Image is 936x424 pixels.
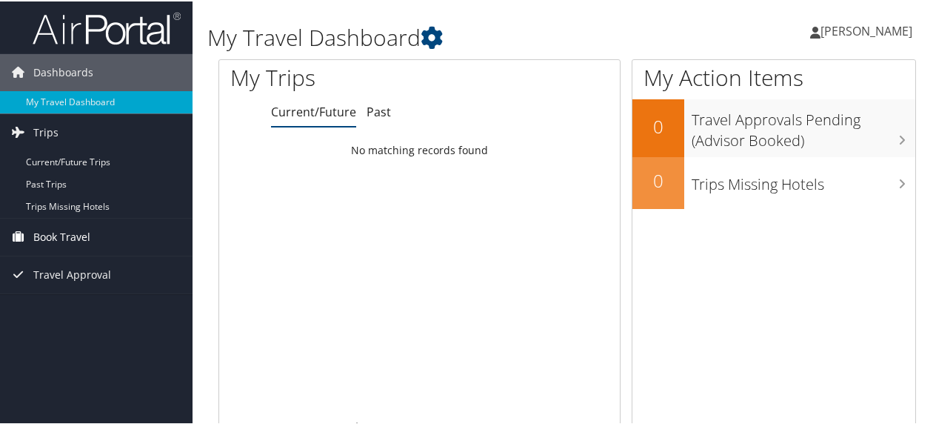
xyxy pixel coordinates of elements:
span: Dashboards [33,53,93,90]
h1: My Action Items [632,61,915,92]
h2: 0 [632,167,684,192]
h2: 0 [632,113,684,138]
h3: Trips Missing Hotels [692,165,915,193]
a: 0Travel Approvals Pending (Advisor Booked) [632,98,915,155]
a: [PERSON_NAME] [810,7,927,52]
a: Past [367,102,391,119]
td: No matching records found [219,136,620,162]
img: airportal-logo.png [33,10,181,44]
span: Trips [33,113,58,150]
span: Travel Approval [33,255,111,292]
span: [PERSON_NAME] [820,21,912,38]
h1: My Travel Dashboard [207,21,687,52]
a: Current/Future [271,102,356,119]
a: 0Trips Missing Hotels [632,156,915,208]
span: Book Travel [33,217,90,254]
h3: Travel Approvals Pending (Advisor Booked) [692,101,915,150]
h1: My Trips [230,61,442,92]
